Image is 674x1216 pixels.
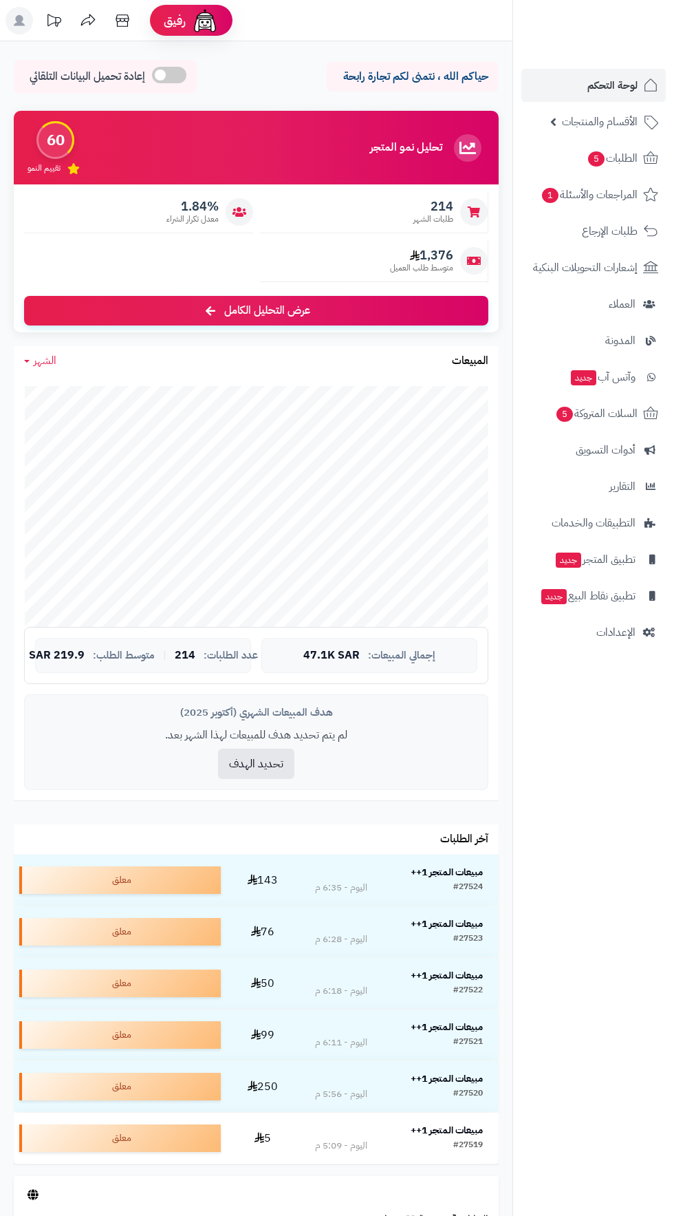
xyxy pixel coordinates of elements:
td: 143 [226,855,298,906]
img: ai-face.png [191,7,219,34]
span: الإعدادات [596,623,635,642]
p: حياكم الله ، نتمنى لكم تجارة رابحة [337,69,488,85]
span: إعادة تحميل البيانات التلقائي [30,69,145,85]
h3: المبيعات [452,355,488,367]
span: المدونة [605,331,635,350]
div: اليوم - 6:18 م [315,984,367,998]
span: إشعارات التحويلات البنكية [533,258,638,277]
span: متوسط طلب العميل [390,262,453,274]
div: #27523 [453,932,483,946]
a: المدونة [521,324,666,357]
td: 76 [226,906,298,957]
a: السلات المتروكة5 [521,397,666,430]
a: العملاء [521,288,666,321]
span: الشهر [34,352,56,369]
span: 47.1K SAR [303,650,360,662]
a: تحديثات المنصة [36,7,71,38]
a: الإعدادات [521,616,666,649]
div: معلق [19,970,221,997]
div: هدف المبيعات الشهري (أكتوبر 2025) [35,705,477,720]
div: اليوم - 6:35 م [315,881,367,895]
h3: تحليل نمو المتجر [370,142,442,154]
span: 214 [175,650,195,662]
span: الأقسام والمنتجات [562,112,638,131]
span: إجمالي المبيعات: [368,650,435,661]
a: وآتس آبجديد [521,361,666,394]
span: التطبيقات والخدمات [552,513,635,533]
div: #27520 [453,1087,483,1101]
td: 5 [226,1113,298,1164]
span: التقارير [609,477,635,496]
strong: مبيعات المتجر 1++ [411,917,483,931]
span: رفيق [164,12,186,29]
a: إشعارات التحويلات البنكية [521,251,666,284]
span: جديد [571,370,596,385]
div: اليوم - 5:09 م [315,1139,367,1153]
strong: مبيعات المتجر 1++ [411,968,483,983]
a: طلبات الإرجاع [521,215,666,248]
div: معلق [19,1073,221,1100]
span: عدد الطلبات: [204,650,258,661]
span: 1.84% [166,199,219,214]
span: متوسط الطلب: [93,650,155,661]
strong: مبيعات المتجر 1++ [411,1123,483,1138]
div: معلق [19,1124,221,1152]
td: 250 [226,1061,298,1112]
span: معدل تكرار الشراء [166,213,219,225]
span: عرض التحليل الكامل [224,303,310,319]
div: اليوم - 6:11 م [315,1036,367,1049]
div: #27522 [453,984,483,998]
span: الطلبات [587,149,638,168]
span: المراجعات والأسئلة [541,185,638,204]
span: 5 [588,151,605,167]
span: أدوات التسويق [576,440,635,460]
h3: آخر الطلبات [440,833,488,846]
strong: مبيعات المتجر 1++ [411,865,483,879]
div: #27521 [453,1036,483,1049]
td: 50 [226,958,298,1009]
td: 99 [226,1010,298,1060]
span: جديد [541,589,567,604]
span: 5 [556,407,573,422]
span: وآتس آب [569,367,635,387]
strong: مبيعات المتجر 1++ [411,1071,483,1086]
a: تطبيق المتجرجديد [521,543,666,576]
span: السلات المتروكة [555,404,638,423]
a: عرض التحليل الكامل [24,296,488,326]
span: لوحة التحكم [587,76,638,95]
a: أدوات التسويق [521,434,666,467]
span: 1 [542,188,558,203]
div: اليوم - 6:28 م [315,932,367,946]
p: لم يتم تحديد هدف للمبيعات لهذا الشهر بعد. [35,727,477,743]
div: #27519 [453,1139,483,1153]
a: تطبيق نقاط البيعجديد [521,579,666,612]
span: 214 [413,199,453,214]
a: التقارير [521,470,666,503]
div: #27524 [453,881,483,895]
a: التطبيقات والخدمات [521,506,666,540]
div: معلق [19,918,221,946]
div: معلق [19,1021,221,1049]
a: لوحة التحكم [521,69,666,102]
a: الشهر [24,353,56,369]
span: 1,376 [390,248,453,263]
span: | [163,650,166,661]
div: اليوم - 5:56 م [315,1087,367,1101]
span: تطبيق المتجر [554,550,635,569]
a: الطلبات5 [521,142,666,175]
img: logo-2.png [580,36,661,65]
span: تطبيق نقاط البيع [540,586,635,606]
span: طلبات الشهر [413,213,453,225]
span: العملاء [609,295,635,314]
div: معلق [19,866,221,894]
strong: مبيعات المتجر 1++ [411,1020,483,1034]
span: 219.9 SAR [29,650,85,662]
span: تقييم النمو [28,162,61,174]
span: جديد [556,553,581,568]
button: تحديد الهدف [218,749,294,779]
span: طلبات الإرجاع [582,222,638,241]
a: المراجعات والأسئلة1 [521,178,666,211]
